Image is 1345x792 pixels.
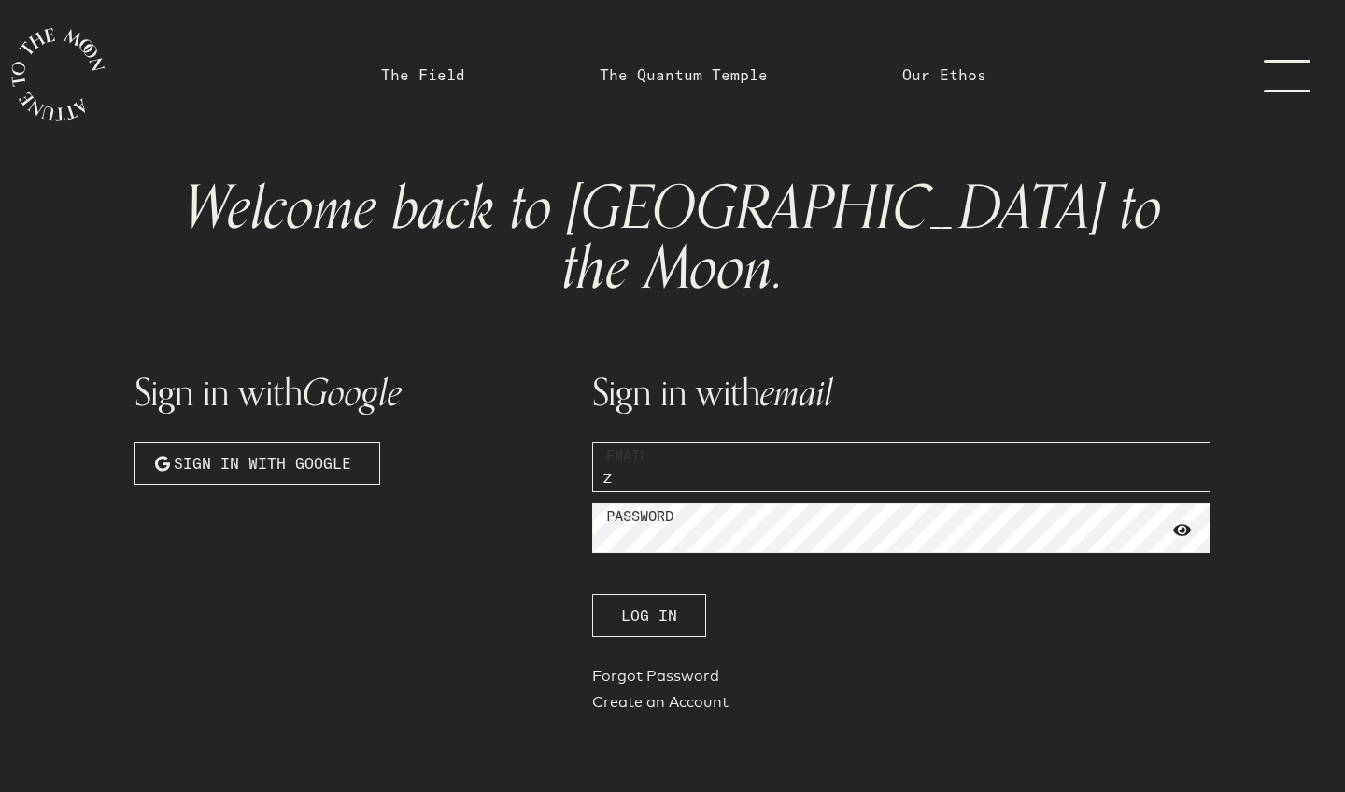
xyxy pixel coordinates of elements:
span: Log In [621,604,677,627]
h1: Sign in with [592,374,1210,412]
input: YOUR EMAIL [592,442,1210,492]
h1: Sign in with [134,374,570,412]
h1: Welcome back to [GEOGRAPHIC_DATA] to the Moon. [149,179,1196,299]
span: email [760,362,833,424]
label: Password [606,506,673,528]
a: Create an Account [592,693,1210,719]
span: Google [303,362,402,424]
span: Sign in with Google [174,452,351,474]
a: The Field [381,64,465,86]
button: Log In [592,594,706,637]
a: Forgot Password [592,667,1210,693]
button: Sign in with Google [134,442,380,485]
label: Email [606,445,648,467]
a: Our Ethos [902,64,986,86]
a: The Quantum Temple [600,64,768,86]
